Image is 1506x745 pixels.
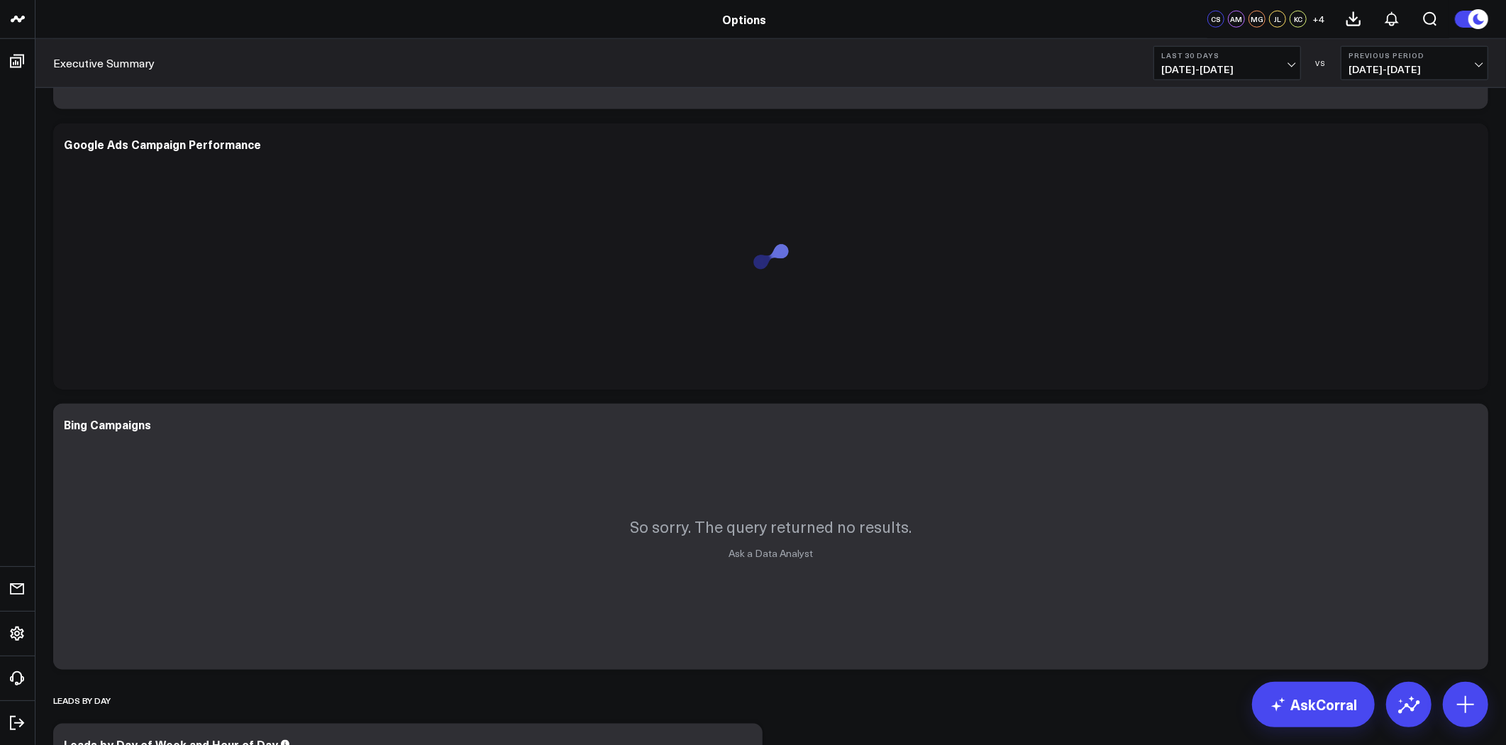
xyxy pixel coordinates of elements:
[630,516,912,537] p: So sorry. The query returned no results.
[53,55,155,71] a: Executive Summary
[1310,11,1327,28] button: +4
[722,11,766,27] a: Options
[1313,14,1325,24] span: + 4
[1161,64,1293,75] span: [DATE] - [DATE]
[1290,11,1307,28] div: KC
[1308,59,1334,67] div: VS
[1248,11,1266,28] div: MG
[1252,682,1375,727] a: AskCorral
[1153,46,1301,80] button: Last 30 Days[DATE]-[DATE]
[1349,51,1480,60] b: Previous Period
[1269,11,1286,28] div: JL
[64,136,261,152] div: Google Ads Campaign Performance
[1341,46,1488,80] button: Previous Period[DATE]-[DATE]
[64,416,151,432] div: Bing Campaigns
[729,546,813,560] a: Ask a Data Analyst
[1349,64,1480,75] span: [DATE] - [DATE]
[53,684,111,717] div: Leads by Day
[1161,51,1293,60] b: Last 30 Days
[1228,11,1245,28] div: AM
[1207,11,1224,28] div: CS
